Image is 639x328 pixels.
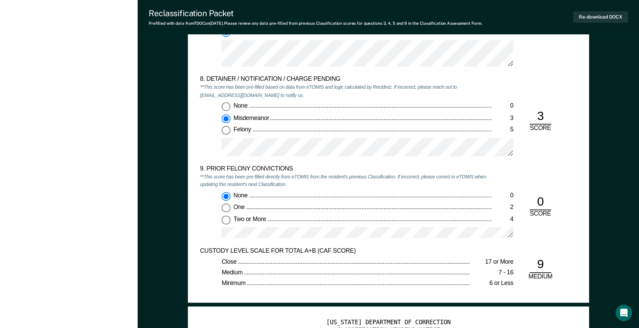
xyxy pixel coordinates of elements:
div: SCORE [524,210,556,218]
em: **This score has been pre-filled based on data from eTOMIS and logic calculated by Recidiviz. If ... [200,84,457,98]
input: None0 [222,192,231,201]
input: Two or More4 [222,216,231,225]
div: Reclassification Packet [149,8,482,18]
div: CUSTODY LEVEL SCALE FOR TOTAL A+B (CAF SCORE) [200,247,492,255]
div: 0 [492,192,513,200]
div: 0 [492,102,513,110]
div: 4 [492,216,513,223]
input: One2 [222,204,231,213]
span: Felony [233,126,252,133]
div: [US_STATE] DEPARTMENT OF CORRECTION [200,319,577,327]
div: 3 [530,108,551,125]
div: Prefilled with data from TDOC on [DATE] . Please review any data pre-filled from previous Classif... [149,21,482,26]
input: Felony5 [222,126,231,135]
div: 3 [492,114,513,122]
input: None0 [222,102,231,111]
span: Minimum [222,280,247,287]
span: None [233,102,249,109]
div: Open Intercom Messenger [616,305,632,321]
div: 7 - 16 [470,269,513,277]
div: 2 [492,204,513,212]
span: Close [222,258,238,265]
input: Misdemeanor3 [222,114,231,123]
div: 0 [530,194,551,210]
span: Misdemeanor [233,114,270,121]
div: 8. DETAINER / NOTIFICATION / CHARGE PENDING [200,76,492,84]
span: Two or More [233,216,267,222]
div: 5 [492,126,513,134]
div: 17 or More [470,258,513,266]
em: **This score has been pre-filled directly from eTOMIS from the resident's previous Classification... [200,174,486,188]
div: 6 or Less [470,280,513,288]
span: Medium [222,269,244,276]
div: MEDIUM [524,273,556,281]
div: 9 [530,257,551,273]
button: Re-download DOCX [573,11,628,23]
div: SCORE [524,125,556,133]
span: None [233,192,249,199]
span: One [233,204,246,211]
div: 9. PRIOR FELONY CONVICTIONS [200,165,492,173]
